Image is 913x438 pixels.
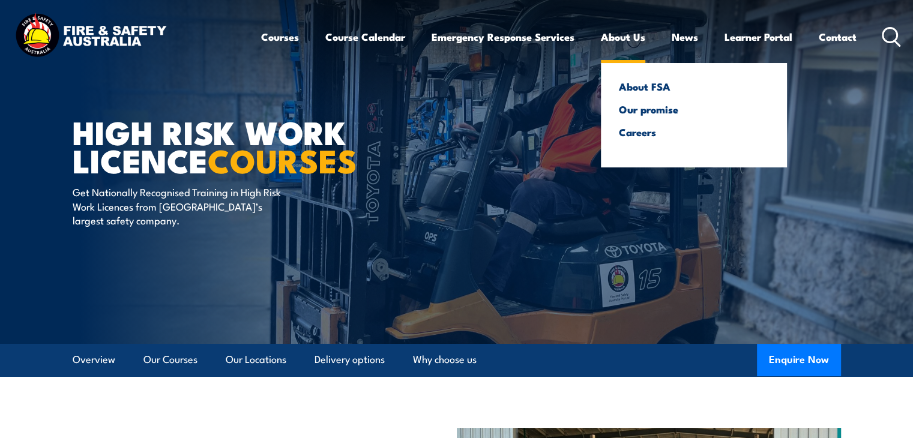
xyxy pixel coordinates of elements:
p: Get Nationally Recognised Training in High Risk Work Licences from [GEOGRAPHIC_DATA]’s largest sa... [73,185,292,227]
a: Careers [619,127,769,137]
a: Our Locations [226,344,286,376]
a: Delivery options [315,344,385,376]
a: Courses [261,21,299,53]
a: About Us [601,21,645,53]
a: About FSA [619,81,769,92]
a: Course Calendar [325,21,405,53]
a: Contact [819,21,857,53]
a: News [672,21,698,53]
strong: COURSES [208,134,357,184]
h1: High Risk Work Licence [73,118,369,173]
a: Emergency Response Services [432,21,574,53]
a: Learner Portal [725,21,792,53]
a: Our promise [619,104,769,115]
a: Overview [73,344,115,376]
a: Why choose us [413,344,477,376]
a: Our Courses [143,344,197,376]
button: Enquire Now [757,344,841,376]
